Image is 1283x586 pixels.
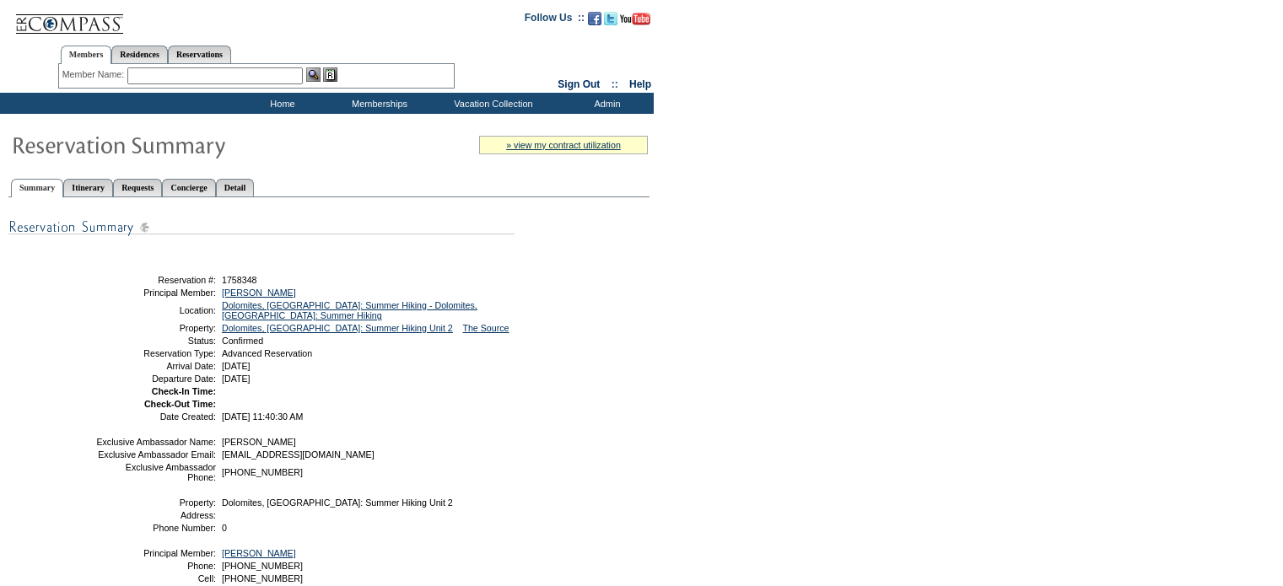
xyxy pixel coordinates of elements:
td: Principal Member: [95,288,216,298]
td: Home [232,93,329,114]
td: Property: [95,323,216,333]
a: Detail [216,179,255,196]
td: Cell: [95,573,216,583]
img: Become our fan on Facebook [588,12,601,25]
td: Property: [95,497,216,508]
td: Phone: [95,561,216,571]
span: [PERSON_NAME] [222,437,296,447]
td: Address: [95,510,216,520]
img: Follow us on Twitter [604,12,617,25]
td: Memberships [329,93,426,114]
a: Become our fan on Facebook [588,17,601,27]
span: [EMAIL_ADDRESS][DOMAIN_NAME] [222,449,375,460]
a: [PERSON_NAME] [222,548,296,558]
a: [PERSON_NAME] [222,288,296,298]
td: Exclusive Ambassador Name: [95,437,216,447]
a: Dolomites, [GEOGRAPHIC_DATA]: Summer Hiking - Dolomites, [GEOGRAPHIC_DATA]: Summer Hiking [222,300,477,320]
td: Exclusive Ambassador Email: [95,449,216,460]
a: Members [61,46,112,64]
td: Arrival Date: [95,361,216,371]
td: Admin [557,93,654,114]
span: :: [612,78,618,90]
td: Departure Date: [95,374,216,384]
span: Dolomites, [GEOGRAPHIC_DATA]: Summer Hiking Unit 2 [222,497,453,508]
a: Residences [111,46,168,63]
a: Subscribe to our YouTube Channel [620,17,650,27]
a: Dolomites, [GEOGRAPHIC_DATA]: Summer Hiking Unit 2 [222,323,453,333]
a: Sign Out [558,78,600,90]
img: subTtlResSummary.gif [8,217,515,238]
a: » view my contract utilization [506,140,621,150]
td: Reservation Type: [95,348,216,358]
td: Principal Member: [95,548,216,558]
a: Help [629,78,651,90]
td: Phone Number: [95,523,216,533]
td: Follow Us :: [525,10,585,30]
a: Follow us on Twitter [604,17,617,27]
span: [DATE] 11:40:30 AM [222,411,303,422]
strong: Check-In Time: [152,386,216,396]
span: Confirmed [222,336,263,346]
img: Reservaton Summary [11,127,348,161]
td: Location: [95,300,216,320]
div: Member Name: [62,67,127,82]
span: Advanced Reservation [222,348,312,358]
strong: Check-Out Time: [144,399,216,409]
span: [PHONE_NUMBER] [222,467,303,477]
span: [PHONE_NUMBER] [222,573,303,583]
a: Requests [113,179,162,196]
td: Date Created: [95,411,216,422]
img: Reservations [323,67,337,82]
span: [PHONE_NUMBER] [222,561,303,571]
td: Status: [95,336,216,346]
span: [DATE] [222,361,251,371]
a: The Source [462,323,509,333]
a: Reservations [168,46,231,63]
td: Exclusive Ambassador Phone: [95,462,216,482]
span: 1758348 [222,275,257,285]
span: 0 [222,523,227,533]
a: Summary [11,179,63,197]
td: Reservation #: [95,275,216,285]
a: Itinerary [63,179,113,196]
td: Vacation Collection [426,93,557,114]
img: View [306,67,321,82]
a: Concierge [162,179,215,196]
span: [DATE] [222,374,251,384]
img: Subscribe to our YouTube Channel [620,13,650,25]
